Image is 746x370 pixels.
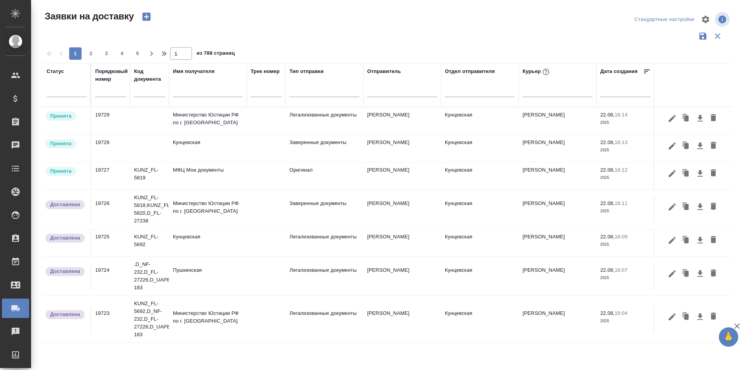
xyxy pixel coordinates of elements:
p: 16:11 [615,200,627,206]
td: 19729 [91,107,130,134]
p: Доставлена [50,201,80,208]
td: [PERSON_NAME] [363,162,441,189]
td: [PERSON_NAME] [519,162,596,189]
p: 2025 [600,241,651,248]
td: [PERSON_NAME] [363,343,441,370]
p: 22.08, [600,112,615,118]
td: [PERSON_NAME] [519,107,596,134]
span: Заявки на доставку [43,10,134,23]
td: Легализованные документы [286,229,363,256]
button: Удалить [707,166,720,181]
div: Тип отправки [289,68,324,75]
div: split button [633,14,696,26]
td: Кунцевская [441,262,519,290]
span: из 788 страниц [197,49,235,60]
button: Удалить [707,266,720,281]
td: 19723 [91,306,130,333]
button: Скачать [694,309,707,324]
div: Курьер [523,67,551,77]
td: Заверенные документы [286,343,363,370]
td: [PERSON_NAME] [519,306,596,333]
p: Принята [50,112,71,120]
button: Удалить [707,111,720,126]
td: [PERSON_NAME] [363,135,441,162]
button: Редактировать [666,166,679,181]
div: Документы доставлены, фактическая дата доставки проставиться автоматически [45,233,87,243]
p: 22.08, [600,139,615,145]
div: Документы доставлены, фактическая дата доставки проставиться автоматически [45,266,87,277]
div: Отправитель [367,68,401,75]
div: Курьер назначен [45,139,87,149]
td: [PERSON_NAME] [363,196,441,223]
button: 🙏 [719,327,738,347]
button: 2 [85,47,97,60]
td: Кунцевская [441,343,519,370]
td: Легализованные документы [286,107,363,134]
p: 16:12 [615,167,627,173]
button: Удалить [707,233,720,248]
p: 2025 [600,207,651,215]
button: Скачать [694,266,707,281]
td: Оригинал [286,162,363,189]
td: МФЦ Мои документы [169,162,247,189]
span: 2 [85,50,97,57]
td: 19724 [91,262,130,290]
button: Редактировать [666,139,679,153]
td: Кунцевская [441,162,519,189]
td: 19722 [91,343,130,370]
button: Клонировать [679,111,694,126]
td: Кунцевская [441,306,519,333]
p: Принята [50,167,71,175]
td: [PERSON_NAME] [519,262,596,290]
button: Скачать [694,166,707,181]
button: Клонировать [679,200,694,214]
button: 3 [100,47,113,60]
p: 16:07 [615,267,627,273]
td: [PERSON_NAME] [519,229,596,256]
span: 5 [131,50,144,57]
p: Доставлена [50,311,80,318]
td: Легализованные документы [286,306,363,333]
p: 2025 [600,274,651,282]
p: 16:09 [615,234,627,240]
p: 2025 [600,119,651,127]
td: [PERSON_NAME] [519,135,596,162]
button: Редактировать [666,309,679,324]
div: Документы доставлены, фактическая дата доставки проставиться автоматически [45,200,87,210]
span: Настроить таблицу [696,10,715,29]
button: Удалить [707,200,720,214]
td: 19727 [91,162,130,189]
p: 22.08, [600,267,615,273]
div: Статус [47,68,64,75]
p: 16:04 [615,310,627,316]
td: Министерство Юстиции РФ по г. [GEOGRAPHIC_DATA] [169,107,247,134]
td: Кунцевская [441,229,519,256]
td: Министерство Юстиции РФ по г. [GEOGRAPHIC_DATA] [169,196,247,223]
p: 2025 [600,174,651,182]
button: При выборе курьера статус заявки автоматически поменяется на «Принята» [541,67,551,77]
div: Курьер назначен [45,166,87,177]
div: Порядковый номер [95,68,128,83]
div: Код документа [134,68,165,83]
p: Принята [50,140,71,148]
p: 22.08, [600,234,615,240]
td: KUNZ_FL-5692,D_NF-232,D_FL-27226,D_UAPB-183 [130,296,169,342]
button: Создать [137,10,156,23]
td: Кунцевская [169,229,247,256]
button: Скачать [694,111,707,126]
td: Пушкинская [169,262,247,290]
p: 16:13 [615,139,627,145]
td: [PERSON_NAME] [519,196,596,223]
td: [PERSON_NAME] [519,343,596,370]
td: KUNZ_FL-5819 [130,162,169,189]
span: 3 [100,50,113,57]
td: Легализованные документы [286,262,363,290]
button: Удалить [707,309,720,324]
span: Посмотреть информацию [715,12,731,27]
td: Кунцевская [169,343,247,370]
td: [PERSON_NAME] [363,262,441,290]
p: 2025 [600,146,651,154]
div: Дата создания [600,68,638,75]
td: [PERSON_NAME] [363,107,441,134]
td: Кунцевская [441,196,519,223]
